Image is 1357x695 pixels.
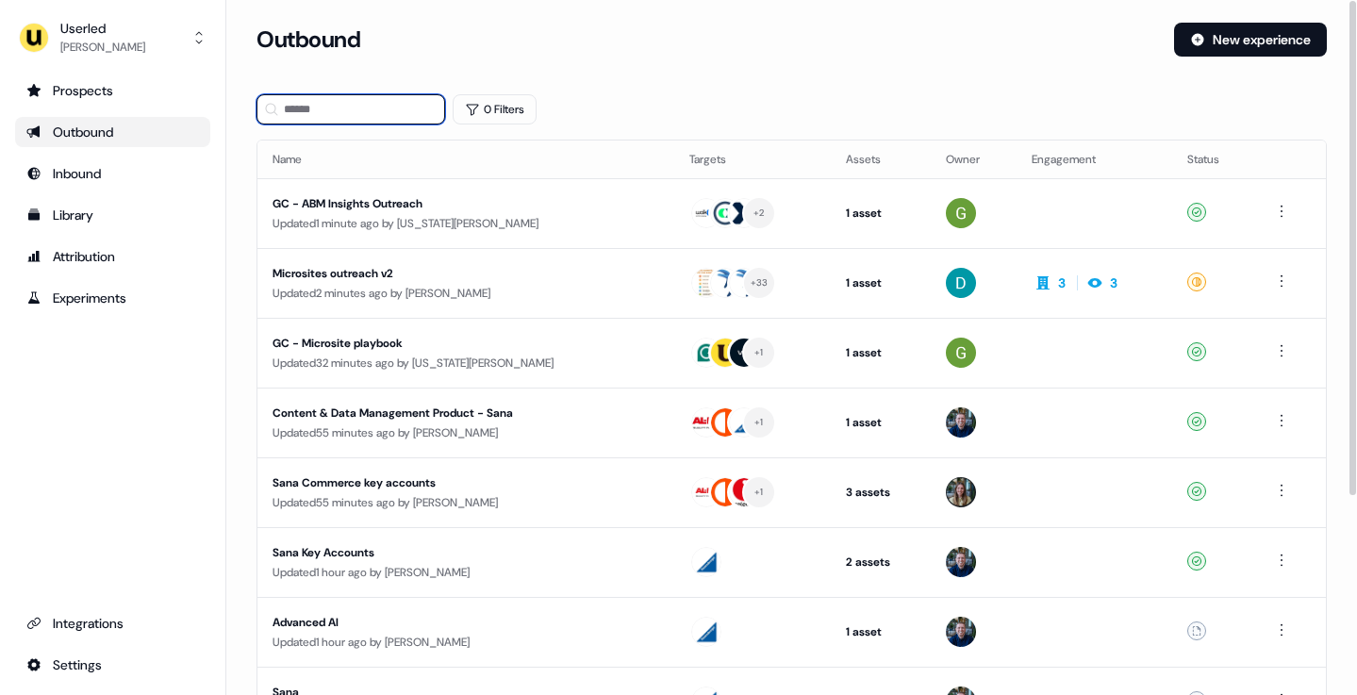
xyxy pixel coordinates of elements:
[257,141,674,178] th: Name
[15,200,210,230] a: Go to templates
[273,543,612,562] div: Sana Key Accounts
[753,205,765,222] div: + 2
[754,484,764,501] div: + 1
[846,343,916,362] div: 1 asset
[273,194,612,213] div: GC - ABM Insights Outreach
[273,613,612,632] div: Advanced AI
[273,284,659,303] div: Updated 2 minutes ago by [PERSON_NAME]
[1172,141,1255,178] th: Status
[26,289,199,307] div: Experiments
[946,338,976,368] img: Georgia
[273,214,659,233] div: Updated 1 minute ago by [US_STATE][PERSON_NAME]
[15,158,210,189] a: Go to Inbound
[273,404,612,422] div: Content & Data Management Product - Sana
[257,25,360,54] h3: Outbound
[1058,273,1066,292] div: 3
[846,483,916,502] div: 3 assets
[15,15,210,60] button: Userled[PERSON_NAME]
[946,477,976,507] img: Charlotte
[26,206,199,224] div: Library
[846,204,916,223] div: 1 asset
[754,414,764,431] div: + 1
[946,407,976,438] img: James
[15,117,210,147] a: Go to outbound experience
[15,241,210,272] a: Go to attribution
[26,123,199,141] div: Outbound
[15,608,210,638] a: Go to integrations
[754,344,764,361] div: + 1
[26,164,199,183] div: Inbound
[453,94,537,124] button: 0 Filters
[26,614,199,633] div: Integrations
[273,334,612,353] div: GC - Microsite playbook
[674,141,831,178] th: Targets
[15,650,210,680] a: Go to integrations
[26,247,199,266] div: Attribution
[273,354,659,372] div: Updated 32 minutes ago by [US_STATE][PERSON_NAME]
[273,493,659,512] div: Updated 55 minutes ago by [PERSON_NAME]
[946,268,976,298] img: David
[15,75,210,106] a: Go to prospects
[946,198,976,228] img: Georgia
[931,141,1017,178] th: Owner
[831,141,931,178] th: Assets
[846,413,916,432] div: 1 asset
[273,563,659,582] div: Updated 1 hour ago by [PERSON_NAME]
[273,473,612,492] div: Sana Commerce key accounts
[273,423,659,442] div: Updated 55 minutes ago by [PERSON_NAME]
[946,617,976,647] img: James
[846,622,916,641] div: 1 asset
[60,19,145,38] div: Userled
[60,38,145,57] div: [PERSON_NAME]
[1017,141,1172,178] th: Engagement
[26,81,199,100] div: Prospects
[846,553,916,571] div: 2 assets
[273,264,612,283] div: Microsites outreach v2
[15,283,210,313] a: Go to experiments
[846,273,916,292] div: 1 asset
[1110,273,1117,292] div: 3
[751,274,769,291] div: + 33
[26,655,199,674] div: Settings
[1174,23,1327,57] button: New experience
[946,547,976,577] img: James
[273,633,659,652] div: Updated 1 hour ago by [PERSON_NAME]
